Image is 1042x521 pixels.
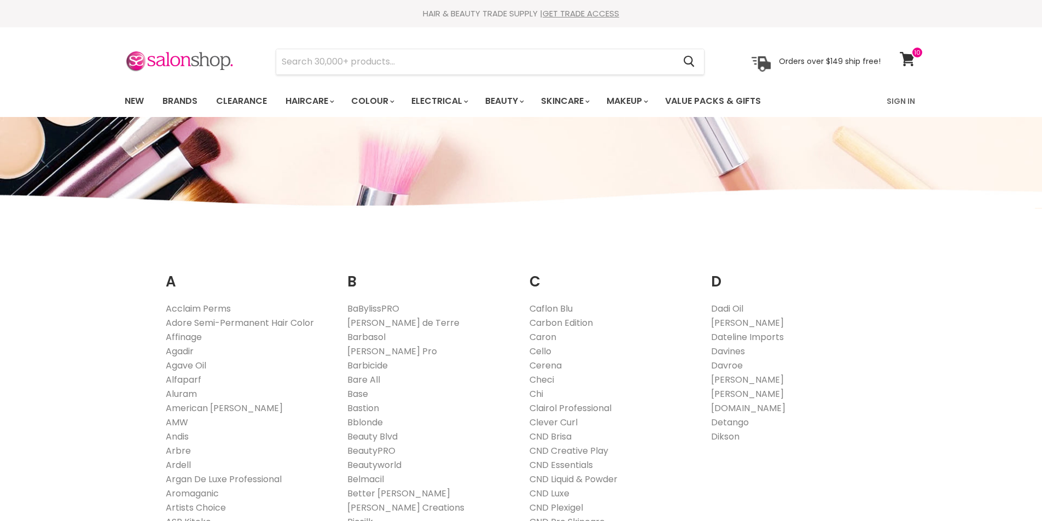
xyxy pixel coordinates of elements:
[403,90,475,113] a: Electrical
[675,49,704,74] button: Search
[529,430,572,443] a: CND Brisa
[347,331,386,343] a: Barbasol
[343,90,401,113] a: Colour
[347,402,379,414] a: Bastion
[117,90,152,113] a: New
[166,317,314,329] a: Adore Semi-Permanent Hair Color
[347,459,401,471] a: Beautyworld
[529,331,556,343] a: Caron
[166,345,194,358] a: Agadir
[347,430,398,443] a: Beauty Blvd
[529,444,608,457] a: CND Creative Play
[166,487,219,500] a: Aromaganic
[529,459,593,471] a: CND Essentials
[166,416,188,429] a: AMW
[347,302,399,315] a: BaBylissPRO
[529,359,562,372] a: Cerena
[347,317,459,329] a: [PERSON_NAME] de Terre
[166,373,201,386] a: Alfaparf
[529,317,593,329] a: Carbon Edition
[166,402,283,414] a: American [PERSON_NAME]
[277,90,341,113] a: Haircare
[276,49,705,75] form: Product
[477,90,531,113] a: Beauty
[529,473,618,485] a: CND Liquid & Powder
[166,359,206,372] a: Agave Oil
[711,302,743,315] a: Dadi Oil
[711,402,785,414] a: [DOMAIN_NAME]
[347,444,395,457] a: BeautyPRO
[987,470,1031,510] iframe: Gorgias live chat messenger
[711,331,784,343] a: Dateline Imports
[711,359,743,372] a: Davroe
[529,388,543,400] a: Chi
[347,388,368,400] a: Base
[276,49,675,74] input: Search
[711,388,784,400] a: [PERSON_NAME]
[529,416,578,429] a: Clever Curl
[117,85,825,117] ul: Main menu
[347,501,464,514] a: [PERSON_NAME] Creations
[529,402,612,414] a: Clairol Professional
[347,345,437,358] a: [PERSON_NAME] Pro
[533,90,596,113] a: Skincare
[166,459,191,471] a: Ardell
[543,8,619,19] a: GET TRADE ACCESS
[529,302,573,315] a: Caflon Blu
[347,416,383,429] a: Bblonde
[111,8,932,19] div: HAIR & BEAUTY TRADE SUPPLY |
[166,501,226,514] a: Artists Choice
[880,90,922,113] a: Sign In
[111,85,932,117] nav: Main
[529,487,569,500] a: CND Luxe
[166,444,191,457] a: Arbre
[529,373,554,386] a: Checi
[154,90,206,113] a: Brands
[711,416,749,429] a: Detango
[347,359,388,372] a: Barbicide
[166,331,202,343] a: Affinage
[711,430,740,443] a: Dikson
[166,256,331,293] h2: A
[711,373,784,386] a: [PERSON_NAME]
[529,256,695,293] h2: C
[779,56,881,66] p: Orders over $149 ship free!
[529,345,551,358] a: Cello
[347,473,384,485] a: Belmacil
[347,256,513,293] h2: B
[711,345,745,358] a: Davines
[208,90,275,113] a: Clearance
[166,430,189,443] a: Andis
[347,373,380,386] a: Bare All
[598,90,655,113] a: Makeup
[657,90,769,113] a: Value Packs & Gifts
[711,256,877,293] h2: D
[711,317,784,329] a: [PERSON_NAME]
[166,302,231,315] a: Acclaim Perms
[166,388,197,400] a: Aluram
[529,501,583,514] a: CND Plexigel
[166,473,282,485] a: Argan De Luxe Professional
[347,487,450,500] a: Better [PERSON_NAME]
